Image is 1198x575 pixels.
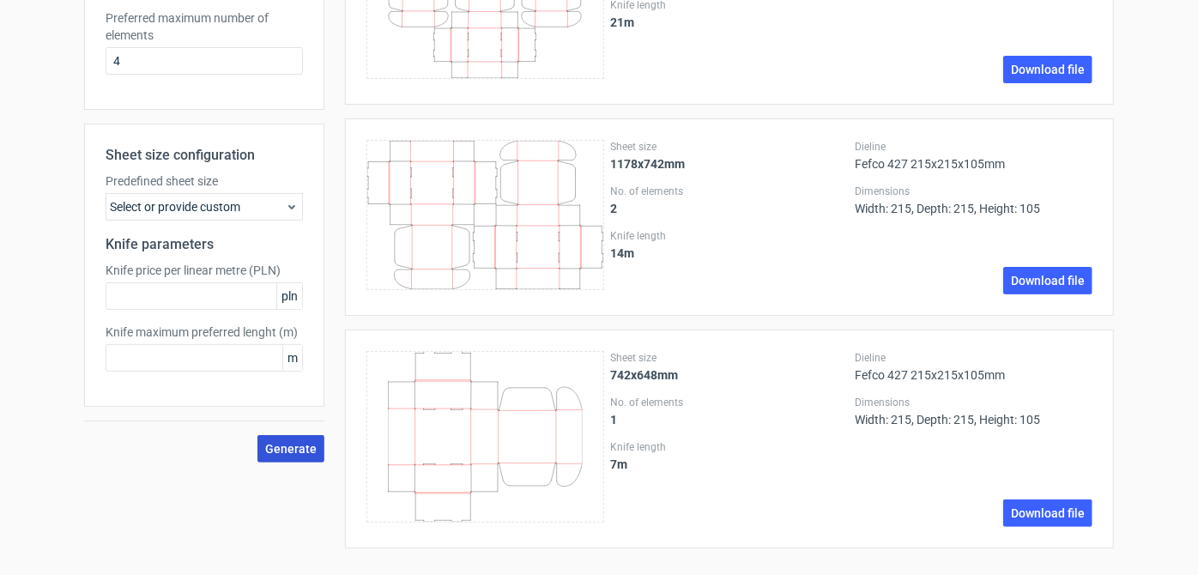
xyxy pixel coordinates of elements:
[855,140,1092,171] div: Fefco 427 215x215x105mm
[106,234,303,255] h2: Knife parameters
[611,368,679,382] strong: 742x648mm
[855,351,1092,382] div: Fefco 427 215x215x105mm
[106,145,303,166] h2: Sheet size configuration
[611,413,618,427] strong: 1
[611,157,686,171] strong: 1178x742mm
[855,396,1092,409] label: Dimensions
[106,9,303,44] label: Preferred maximum number of elements
[611,229,849,243] label: Knife length
[257,435,324,463] button: Generate
[611,140,849,154] label: Sheet size
[855,185,1092,215] div: Width: 215, Depth: 215, Height: 105
[106,262,303,279] label: Knife price per linear metre (PLN)
[611,15,635,29] strong: 21 m
[1003,56,1092,83] a: Download file
[855,396,1092,427] div: Width: 215, Depth: 215, Height: 105
[1003,267,1092,294] a: Download file
[106,324,303,341] label: Knife maximum preferred lenght (m)
[611,457,628,471] strong: 7 m
[282,345,302,371] span: m
[106,172,303,190] label: Predefined sheet size
[106,193,303,221] div: Select or provide custom
[611,246,635,260] strong: 14 m
[611,440,849,454] label: Knife length
[276,283,302,309] span: pln
[855,140,1092,154] label: Dieline
[855,351,1092,365] label: Dieline
[611,185,849,198] label: No. of elements
[265,443,317,455] span: Generate
[855,185,1092,198] label: Dimensions
[1003,499,1092,527] a: Download file
[611,396,849,409] label: No. of elements
[611,351,849,365] label: Sheet size
[611,202,618,215] strong: 2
